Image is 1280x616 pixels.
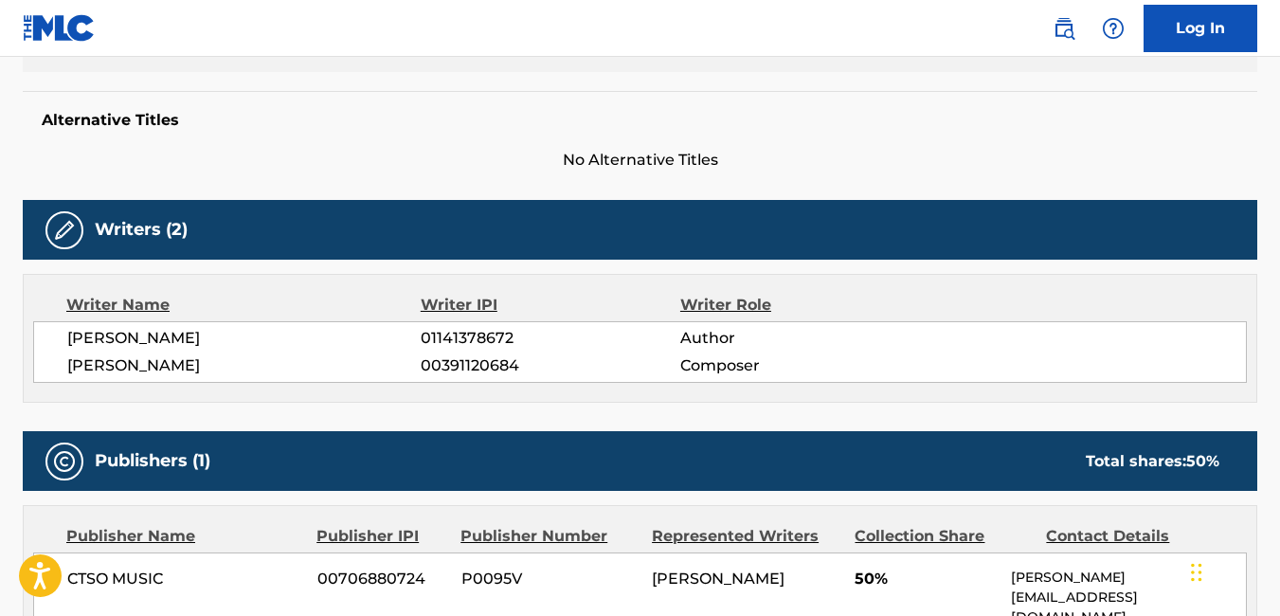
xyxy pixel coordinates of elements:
span: [PERSON_NAME] [67,327,421,350]
div: Total shares: [1086,450,1219,473]
div: Writer Name [66,294,421,317]
img: help [1102,17,1125,40]
img: Writers [53,219,76,242]
div: Contact Details [1046,525,1223,548]
div: Represented Writers [652,525,840,548]
span: P0095V [461,568,639,590]
span: 01141378672 [421,327,680,350]
span: 00706880724 [317,568,447,590]
span: 50 % [1186,452,1219,470]
div: Publisher Number [460,525,638,548]
span: Author [680,327,916,350]
span: [PERSON_NAME] [652,570,784,588]
span: No Alternative Titles [23,149,1257,172]
p: [PERSON_NAME] [1011,568,1246,588]
div: Help [1094,9,1132,47]
a: Log In [1144,5,1257,52]
div: Writer IPI [421,294,680,317]
span: 50% [855,568,996,590]
div: Collection Share [855,525,1032,548]
h5: Publishers (1) [95,450,210,472]
span: [PERSON_NAME] [67,354,421,377]
div: Publisher Name [66,525,302,548]
h5: Writers (2) [95,219,188,241]
div: Writer Role [680,294,916,317]
div: Drag [1191,544,1202,601]
span: 00391120684 [421,354,680,377]
span: Composer [680,354,916,377]
img: Publishers [53,450,76,473]
img: MLC Logo [23,14,96,42]
img: search [1053,17,1075,40]
span: CTSO MUSIC [67,568,303,590]
iframe: Chat Widget [1185,525,1280,616]
h5: Alternative Titles [42,111,1238,130]
div: Publisher IPI [316,525,446,548]
a: Public Search [1045,9,1083,47]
